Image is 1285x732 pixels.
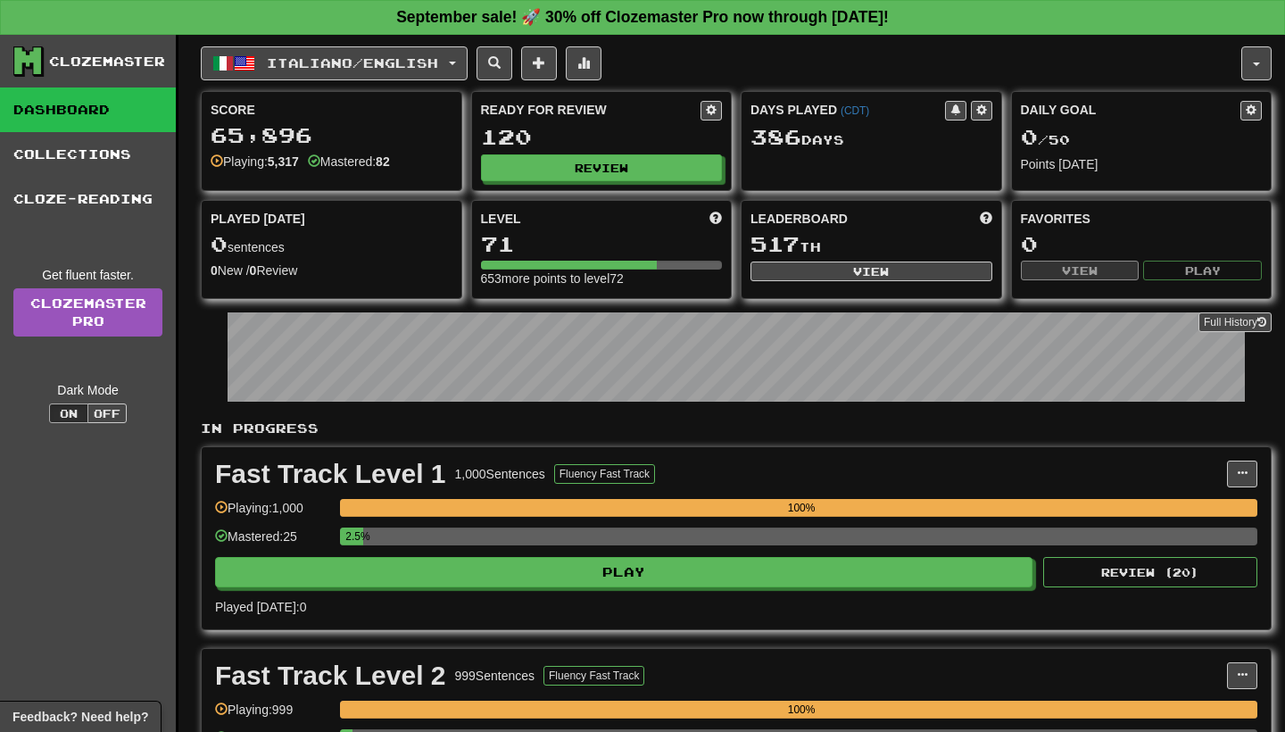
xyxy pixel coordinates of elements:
span: 0 [1021,124,1038,149]
span: Played [DATE] [211,210,305,228]
button: More stats [566,46,601,80]
span: 386 [750,124,801,149]
button: Play [215,557,1032,587]
div: Points [DATE] [1021,155,1263,173]
div: Dark Mode [13,381,162,399]
div: 120 [481,126,723,148]
strong: September sale! 🚀 30% off Clozemaster Pro now through [DATE]! [396,8,889,26]
div: 65,896 [211,124,452,146]
a: (CDT) [841,104,869,117]
div: Playing: [211,153,299,171]
button: Italiano/English [201,46,468,80]
div: New / Review [211,262,452,279]
div: 71 [481,233,723,255]
div: Clozemaster [49,53,165,71]
div: Daily Goal [1021,101,1241,121]
div: Mastered: [308,153,390,171]
button: Full History [1198,312,1272,332]
div: 999 Sentences [455,667,535,685]
button: Fluency Fast Track [543,666,644,686]
div: Day s [750,126,992,149]
div: 2.5% [345,528,362,545]
div: Mastered: 25 [215,528,331,557]
button: On [49,403,88,423]
div: Ready for Review [481,101,701,119]
button: View [750,262,992,281]
button: Off [87,403,127,423]
button: Play [1143,261,1262,280]
div: th [750,233,992,256]
span: Italiano / English [267,55,438,71]
span: 0 [211,231,228,256]
div: Favorites [1021,210,1263,228]
div: Fast Track Level 2 [215,662,446,689]
span: Leaderboard [750,210,848,228]
span: Level [481,210,521,228]
div: 0 [1021,233,1263,255]
p: In Progress [201,420,1272,437]
div: Get fluent faster. [13,266,162,284]
button: Review [481,154,723,181]
span: 517 [750,231,800,256]
div: 653 more points to level 72 [481,270,723,287]
div: Playing: 1,000 [215,499,331,528]
strong: 0 [211,263,218,278]
div: 100% [345,499,1257,517]
div: 1,000 Sentences [455,465,545,483]
button: Search sentences [477,46,512,80]
strong: 0 [250,263,257,278]
span: Open feedback widget [12,708,148,726]
span: Played [DATE]: 0 [215,600,306,614]
div: sentences [211,233,452,256]
strong: 5,317 [268,154,299,169]
button: View [1021,261,1140,280]
div: Score [211,101,452,119]
button: Fluency Fast Track [554,464,655,484]
span: / 50 [1021,132,1070,147]
span: This week in points, UTC [980,210,992,228]
div: Fast Track Level 1 [215,461,446,487]
a: ClozemasterPro [13,288,162,337]
strong: 82 [376,154,390,169]
button: Review (20) [1043,557,1257,587]
div: Days Played [750,101,945,119]
span: Score more points to level up [709,210,722,228]
div: 100% [345,701,1257,719]
div: Playing: 999 [215,701,331,730]
button: Add sentence to collection [521,46,557,80]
